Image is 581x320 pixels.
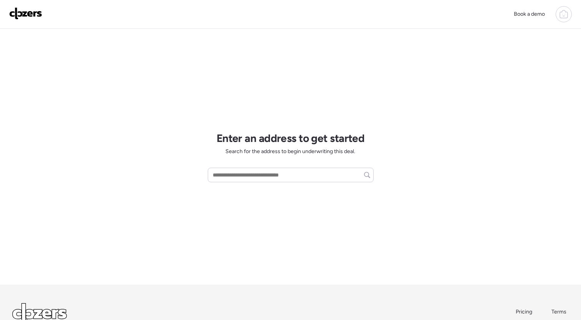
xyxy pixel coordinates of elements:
[551,308,569,316] a: Terms
[551,308,566,315] span: Terms
[217,132,365,145] h1: Enter an address to get started
[516,308,533,316] a: Pricing
[516,308,532,315] span: Pricing
[9,7,42,20] img: Logo
[514,11,545,17] span: Book a demo
[225,148,355,155] span: Search for the address to begin underwriting this deal.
